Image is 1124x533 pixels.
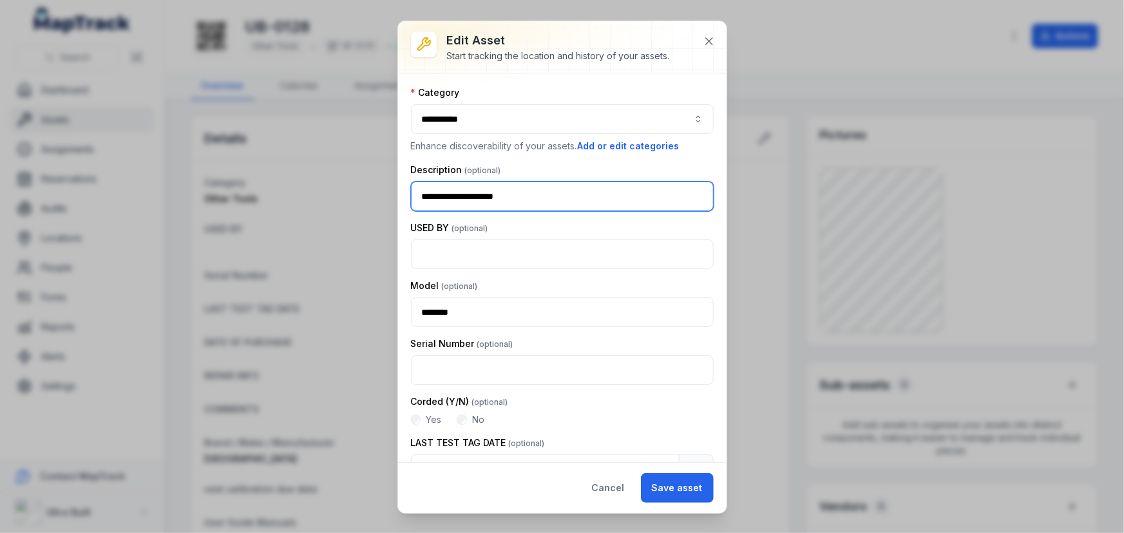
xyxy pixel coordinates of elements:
label: Corded (Y/N) [411,395,508,408]
button: Save asset [641,473,714,503]
p: Enhance discoverability of your assets. [411,139,714,153]
button: Calendar [679,454,714,484]
label: Serial Number [411,337,513,350]
label: Yes [426,413,441,426]
label: Category [411,86,460,99]
label: Model [411,279,478,292]
label: LAST TEST TAG DATE [411,436,545,449]
label: Description [411,164,501,176]
button: Add or edit categories [577,139,680,153]
label: No [472,413,484,426]
label: USED BY [411,221,488,234]
div: Start tracking the location and history of your assets. [447,50,670,62]
button: Cancel [581,473,636,503]
h3: Edit asset [447,32,670,50]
